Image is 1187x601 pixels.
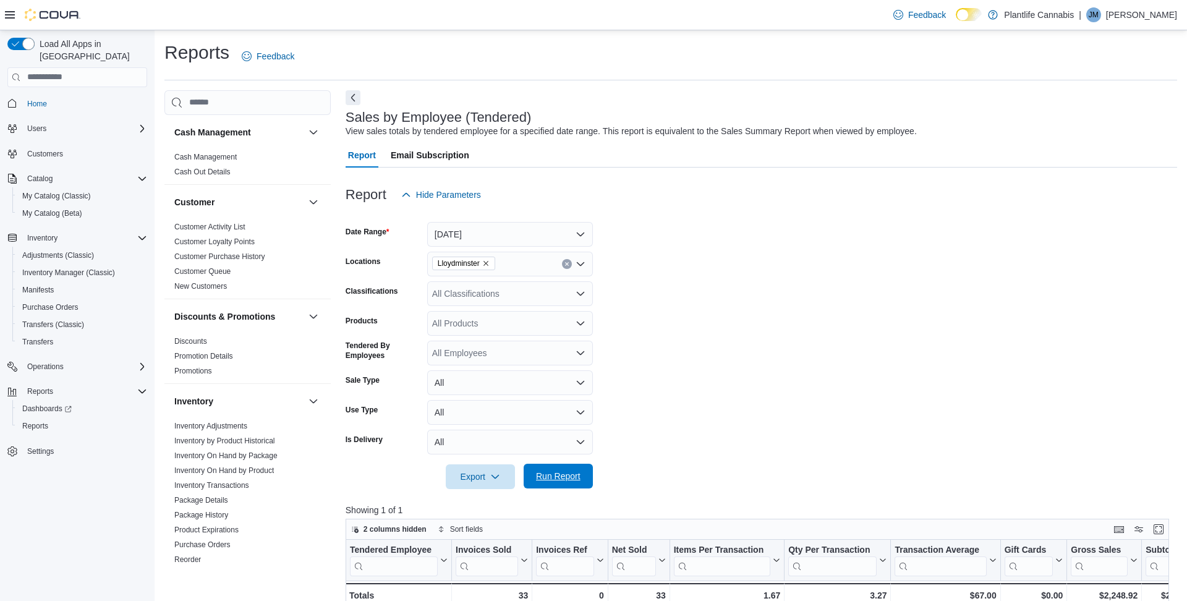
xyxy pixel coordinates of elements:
button: Transfers [12,333,152,351]
span: Purchase Orders [22,302,79,312]
span: Inventory Adjustments [174,421,247,431]
div: Tendered Employee [350,544,438,576]
button: Customers [2,145,152,163]
div: Cash Management [164,150,331,184]
label: Date Range [346,227,389,237]
span: Reports [27,386,53,396]
span: Reorder [174,555,201,565]
a: Cash Out Details [174,168,231,176]
a: Product Expirations [174,526,239,534]
a: Dashboards [12,400,152,417]
button: Adjustments (Classic) [12,247,152,264]
span: Purchase Orders [174,540,231,550]
button: [DATE] [427,222,593,247]
span: Inventory by Product Historical [174,436,275,446]
a: Inventory On Hand by Product [174,466,274,475]
div: Janet Minty [1086,7,1101,22]
a: Adjustments (Classic) [17,248,99,263]
span: My Catalog (Beta) [22,208,82,218]
span: Inventory On Hand by Package [174,451,278,461]
div: Invoices Ref [536,544,593,576]
div: Gift Cards [1004,544,1053,556]
button: All [427,430,593,454]
button: Next [346,90,360,105]
span: Reports [22,421,48,431]
button: Customer [174,196,304,208]
button: Transfers (Classic) [12,316,152,333]
a: Reports [17,419,53,433]
a: Inventory On Hand by Package [174,451,278,460]
a: Customer Loyalty Points [174,237,255,246]
button: Export [446,464,515,489]
a: Discounts [174,337,207,346]
a: Feedback [237,44,299,69]
span: Inventory On Hand by Product [174,466,274,475]
p: [PERSON_NAME] [1106,7,1177,22]
label: Tendered By Employees [346,341,422,360]
span: New Customers [174,281,227,291]
button: Customer [306,195,321,210]
span: Lloydminster [438,257,480,270]
button: Inventory [22,231,62,245]
span: Transfers [17,335,147,349]
div: Transaction Average [895,544,986,556]
span: Sort fields [450,524,483,534]
img: Cova [25,9,80,21]
a: Promotions [174,367,212,375]
div: Invoices Ref [536,544,593,556]
span: Purchase Orders [17,300,147,315]
button: Invoices Ref [536,544,603,576]
a: Purchase Orders [17,300,83,315]
span: My Catalog (Classic) [22,191,91,201]
span: Inventory Transactions [174,480,249,490]
h3: Sales by Employee (Tendered) [346,110,532,125]
span: Customers [22,146,147,161]
div: Inventory [164,419,331,587]
span: Manifests [17,283,147,297]
a: Customer Purchase History [174,252,265,261]
h3: Cash Management [174,126,251,139]
button: Net Sold [611,544,665,576]
div: Transaction Average [895,544,986,576]
button: Items Per Transaction [673,544,780,576]
label: Is Delivery [346,435,383,445]
div: Discounts & Promotions [164,334,331,383]
span: Customer Activity List [174,222,245,232]
button: Keyboard shortcuts [1112,522,1126,537]
div: Net Sold [611,544,655,556]
button: Operations [2,358,152,375]
button: Reports [12,417,152,435]
div: Customer [164,220,331,299]
span: Adjustments (Classic) [22,250,94,260]
span: Discounts [174,336,207,346]
button: Reports [2,383,152,400]
button: Open list of options [576,348,585,358]
button: Inventory Manager (Classic) [12,264,152,281]
div: Items Per Transaction [673,544,770,556]
a: Package Details [174,496,228,505]
button: Open list of options [576,259,585,269]
span: Inventory Manager (Classic) [22,268,115,278]
div: Gross Sales [1071,544,1128,556]
button: Inventory [306,394,321,409]
button: All [427,370,593,395]
input: Dark Mode [956,8,982,21]
a: Package History [174,511,228,519]
label: Classifications [346,286,398,296]
span: Promotion Details [174,351,233,361]
span: Operations [27,362,64,372]
div: View sales totals by tendered employee for a specified date range. This report is equivalent to t... [346,125,917,138]
span: Promotions [174,366,212,376]
button: Clear input [562,259,572,269]
button: Enter fullscreen [1151,522,1166,537]
button: Run Report [524,464,593,488]
span: Settings [22,443,147,459]
button: Qty Per Transaction [788,544,887,576]
span: JM [1089,7,1099,22]
button: Settings [2,442,152,460]
span: My Catalog (Classic) [17,189,147,203]
span: Customers [27,149,63,159]
button: Catalog [22,171,57,186]
span: Inventory [22,231,147,245]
